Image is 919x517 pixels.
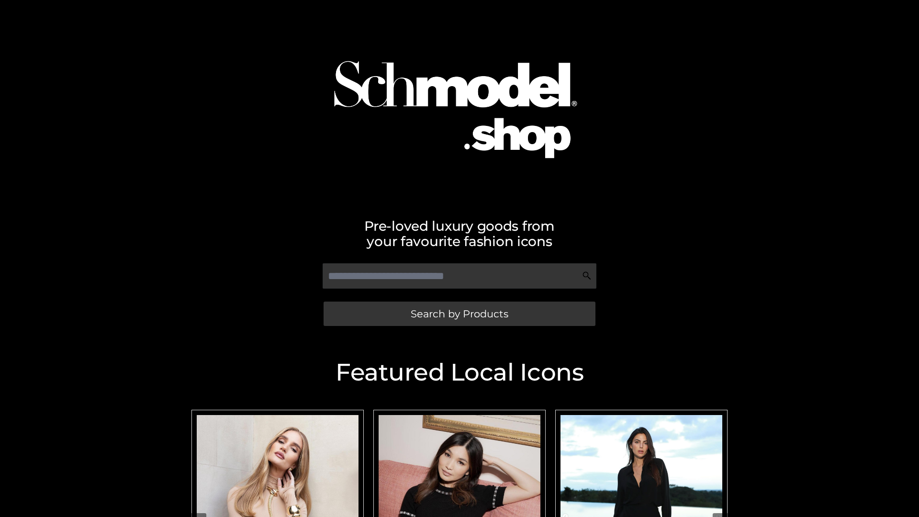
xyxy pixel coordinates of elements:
a: Search by Products [324,302,595,326]
img: Search Icon [582,271,592,281]
h2: Pre-loved luxury goods from your favourite fashion icons [187,218,732,249]
h2: Featured Local Icons​ [187,360,732,384]
span: Search by Products [411,309,508,319]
